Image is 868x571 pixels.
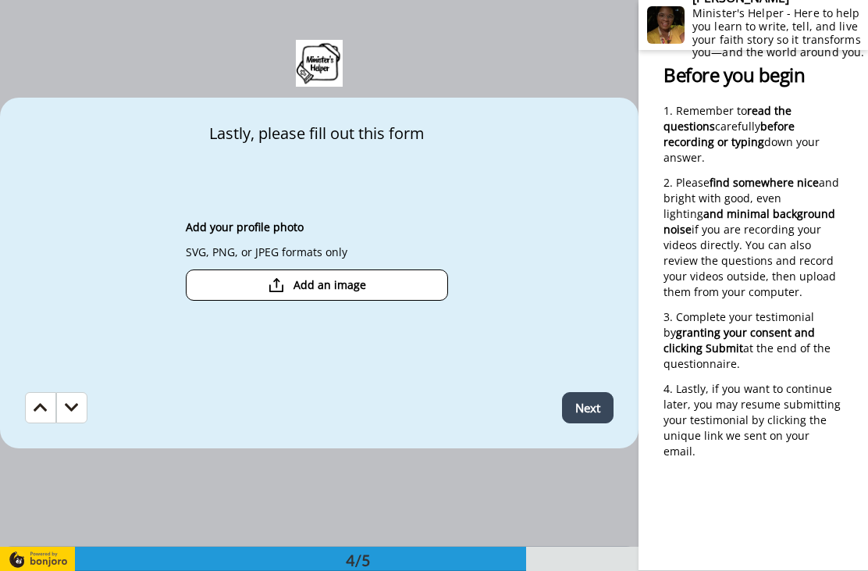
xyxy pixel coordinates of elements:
span: Remember to [676,103,747,118]
span: if you are recording your videos directly. You can also review the questions and record your vide... [663,222,839,299]
span: and bright with good, even lighting [663,175,842,221]
span: down your answer. [663,134,823,165]
span: Add an image [293,277,366,293]
span: granting your consent and clicking Submit [663,325,818,355]
span: find somewhere nice [710,175,819,190]
span: carefully [715,119,760,134]
span: Complete your testimonial by [663,309,817,340]
button: Next [562,392,614,423]
span: Before you begin [663,62,805,87]
div: Minister's Helper - Here to help you learn to write, tell, and live your faith story so it transf... [692,7,867,59]
span: read the questions [663,103,795,134]
span: at the end of the questionnaire. [663,341,834,371]
span: SVG, PNG, or JPEG formats only [186,244,347,269]
span: Lastly, please fill out this form [25,123,609,145]
span: Lastly, if you want to continue later, you may resume submitting your testimonial by clicking the... [663,381,844,459]
span: Add your profile photo [186,219,304,244]
button: Add an image [186,269,448,301]
span: Please [676,175,710,190]
img: Profile Image [647,6,685,44]
div: 4/5 [321,549,396,571]
span: and minimal background noise [663,206,838,237]
span: before recording or typing [663,119,798,149]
